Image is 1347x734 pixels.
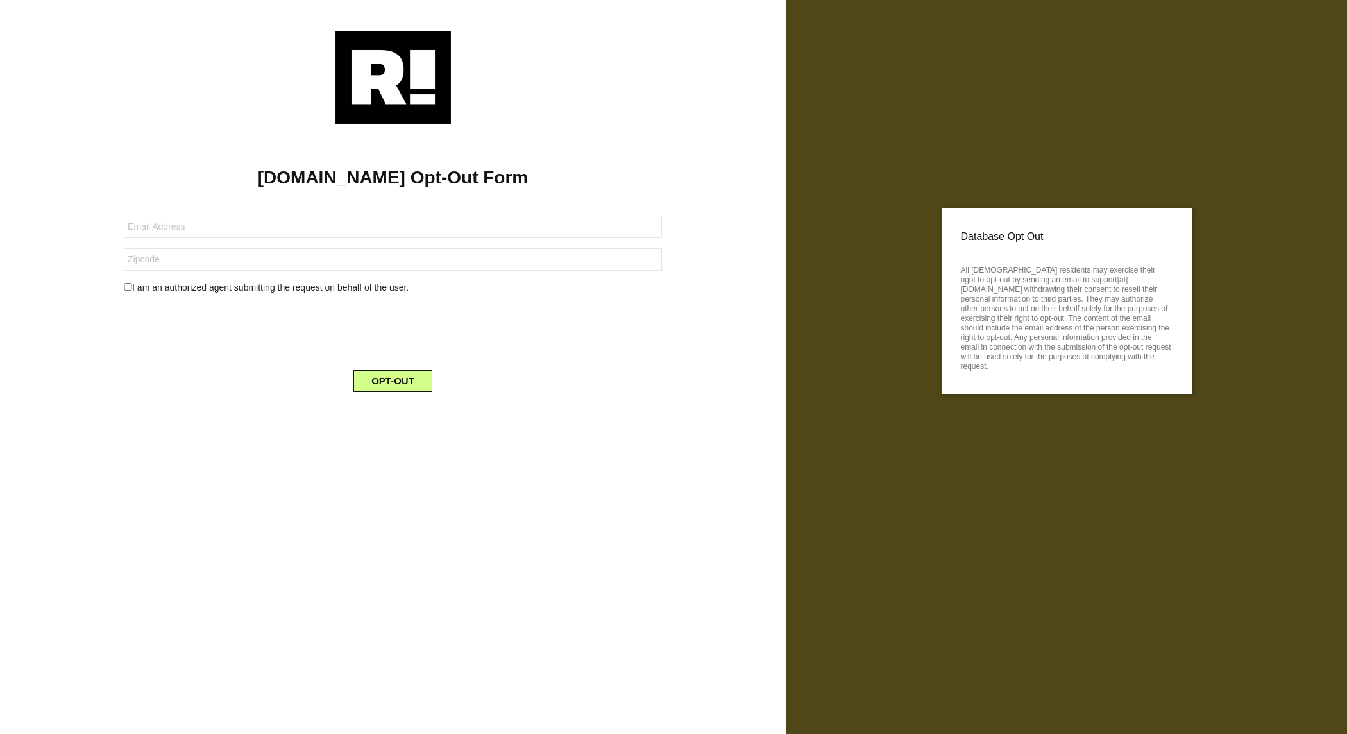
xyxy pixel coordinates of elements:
[295,305,490,355] iframe: reCAPTCHA
[19,167,767,189] h1: [DOMAIN_NAME] Opt-Out Form
[124,248,662,271] input: Zipcode
[353,370,432,392] button: OPT-OUT
[335,31,451,124] img: Retention.com
[961,227,1173,246] p: Database Opt Out
[114,281,672,294] div: I am an authorized agent submitting the request on behalf of the user.
[124,216,662,238] input: Email Address
[961,262,1173,371] p: All [DEMOGRAPHIC_DATA] residents may exercise their right to opt-out by sending an email to suppo...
